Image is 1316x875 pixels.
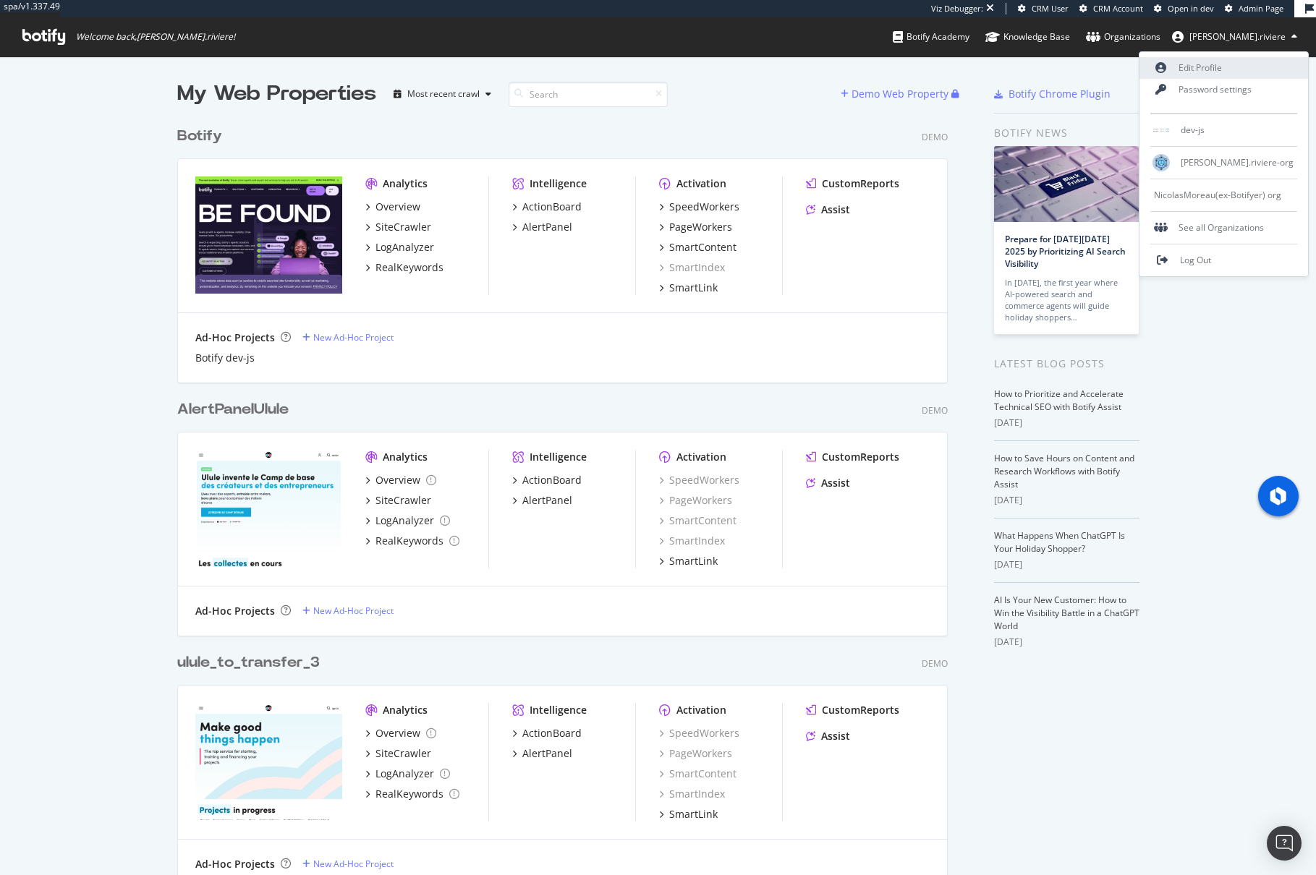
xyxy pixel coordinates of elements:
[375,493,431,508] div: SiteCrawler
[1139,249,1308,271] a: Log Out
[659,473,739,487] div: SpeedWorkers
[676,176,726,191] div: Activation
[522,220,572,234] div: AlertPanel
[806,476,850,490] a: Assist
[195,351,255,365] div: Botify dev-js
[985,30,1070,44] div: Knowledge Base
[822,176,899,191] div: CustomReports
[365,726,436,740] a: Overview
[375,260,443,275] div: RealKeywords
[806,703,899,717] a: CustomReports
[302,858,394,870] a: New Ad-Hoc Project
[1009,87,1111,101] div: Botify Chrome Plugin
[659,787,725,801] div: SmartIndex
[659,554,718,568] a: SmartLink
[659,767,736,781] a: SmartContent
[1152,128,1170,132] img: dev-js
[365,787,459,801] a: RealKeywords
[1139,79,1308,101] a: Password settings
[994,417,1139,430] div: [DATE]
[512,726,582,740] a: ActionBoard
[365,513,450,528] a: LogAnalyzer
[383,703,428,717] div: Analytics
[893,17,969,56] a: Botify Academy
[512,746,572,761] a: AlertPanel
[659,200,739,214] a: SpeedWorkers
[375,767,434,781] div: LogAnalyzer
[365,493,431,508] a: SiteCrawler
[365,534,459,548] a: RealKeywords
[822,703,899,717] div: CustomReports
[375,787,443,801] div: RealKeywords
[195,176,342,294] img: Botify
[852,87,948,101] div: Demo Web Property
[375,534,443,548] div: RealKeywords
[994,452,1134,490] a: How to Save Hours on Content and Research Workflows with Botify Assist
[530,703,587,717] div: Intelligence
[383,176,428,191] div: Analytics
[1180,254,1211,266] span: Log Out
[994,356,1139,372] div: Latest Blog Posts
[1168,3,1214,14] span: Open in dev
[195,604,275,618] div: Ad-Hoc Projects
[669,240,736,255] div: SmartContent
[177,399,294,420] a: AlertPanelUlule
[195,450,342,567] img: AlertPanelUlule
[994,636,1139,649] div: [DATE]
[177,652,326,673] a: ulule_to_transfer_3
[1181,156,1294,168] span: [PERSON_NAME].riviere-org
[931,3,983,14] div: Viz Debugger:
[893,30,969,44] div: Botify Academy
[365,240,434,255] a: LogAnalyzer
[669,807,718,821] div: SmartLink
[841,87,951,100] a: Demo Web Property
[659,807,718,821] a: SmartLink
[659,493,732,508] a: PageWorkers
[375,473,420,487] div: Overview
[302,605,394,617] a: New Ad-Hoc Project
[1005,277,1128,323] div: In [DATE], the first year where AI-powered search and commerce agents will guide holiday shoppers…
[1152,154,1170,171] img: emmanuel.riviere-org
[1267,826,1302,861] div: Open Intercom Messenger
[313,331,394,343] div: New Ad-Hoc Project
[365,473,436,487] a: Overview
[1086,30,1160,44] div: Organizations
[676,703,726,717] div: Activation
[383,450,428,464] div: Analytics
[922,131,948,143] div: Demo
[522,493,572,508] div: AlertPanel
[1181,124,1205,136] span: dev-js
[659,513,736,528] a: SmartContent
[365,200,420,214] a: Overview
[806,450,899,464] a: CustomReports
[806,729,850,743] a: Assist
[530,176,587,191] div: Intelligence
[1079,3,1143,14] a: CRM Account
[177,652,320,673] div: ulule_to_transfer_3
[1154,189,1281,201] span: NicolasMoreau(ex-Botifyer) org
[313,858,394,870] div: New Ad-Hoc Project
[1160,25,1309,48] button: [PERSON_NAME].riviere
[922,657,948,670] div: Demo
[1018,3,1069,14] a: CRM User
[659,281,718,295] a: SmartLink
[375,220,431,234] div: SiteCrawler
[669,200,739,214] div: SpeedWorkers
[1139,57,1308,79] a: Edit Profile
[522,473,582,487] div: ActionBoard
[821,202,850,217] div: Assist
[1225,3,1283,14] a: Admin Page
[669,281,718,295] div: SmartLink
[994,125,1139,141] div: Botify news
[994,87,1111,101] a: Botify Chrome Plugin
[375,240,434,255] div: LogAnalyzer
[994,594,1139,632] a: AI Is Your New Customer: How to Win the Visibility Battle in a ChatGPT World
[512,200,582,214] a: ActionBoard
[177,399,289,420] div: AlertPanelUlule
[659,534,725,548] a: SmartIndex
[994,558,1139,571] div: [DATE]
[1032,3,1069,14] span: CRM User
